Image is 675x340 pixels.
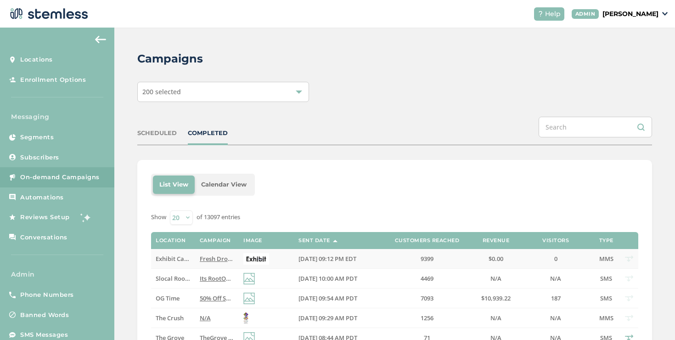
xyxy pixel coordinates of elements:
span: [DATE] 09:54 AM PDT [298,294,357,302]
span: SMS [600,274,612,283]
span: SMS [600,294,612,302]
img: icon-img-d887fa0c.svg [243,293,255,304]
label: SMS [597,295,615,302]
iframe: Chat Widget [629,296,675,340]
span: [DATE] 09:29 AM PDT [298,314,357,322]
span: 0 [554,255,557,263]
label: Image [243,238,262,244]
label: 09/13/2025 10:00 AM PDT [298,275,377,283]
span: N/A [550,274,561,283]
li: Calendar View [195,176,253,194]
label: N/A [478,275,514,283]
span: N/A [490,314,501,322]
span: N/A [200,314,211,322]
img: icon-sort-1e1d7615.svg [333,240,337,242]
label: 4469 [386,275,468,283]
img: icon_down-arrow-small-66adaf34.svg [662,12,668,16]
span: Banned Words [20,311,69,320]
img: icon-img-d887fa0c.svg [243,273,255,284]
label: 50% Off Sale At OG Time Today...Click The Link to Learn More! Reply END to cancel [200,295,234,302]
div: SCHEDULED [137,129,177,138]
span: 4469 [421,274,433,283]
label: Campaign [200,238,231,244]
label: MMS [597,255,615,263]
span: OG Time [156,294,180,302]
span: Help [545,9,561,19]
label: Revenue [483,238,510,244]
label: $0.00 [478,255,514,263]
p: [PERSON_NAME] [602,9,658,19]
label: Visitors [542,238,569,244]
label: Show [151,213,166,222]
span: N/A [550,314,561,322]
label: N/A [478,314,514,322]
img: x17anSqo8IYjKzNpaYeXNUvF0c7nPNZI.jpg [243,312,248,324]
span: Exhibit Cannabis - [GEOGRAPHIC_DATA] [156,255,268,263]
label: Slocal Roots - Root One [156,275,190,283]
div: COMPLETED [188,129,228,138]
label: Type [599,238,613,244]
span: MMS [599,255,613,263]
img: vowvpIqmWEVwMNX3MZRhoSPVDZheGMEBHFQW6.jpg [243,253,269,265]
span: 50% Off Sale At OG Time [DATE]...Click The Link to Learn More! Reply END to cancel [200,294,433,302]
label: Customers Reached [395,238,460,244]
span: Subscribers [20,153,59,162]
label: The Crush [156,314,190,322]
h2: Campaigns [137,51,203,67]
span: Conversations [20,233,67,242]
span: [DATE] 10:00 AM PDT [298,274,357,283]
label: $10,939.22 [478,295,514,302]
span: 7093 [421,294,433,302]
label: of 13097 entries [197,213,240,222]
span: Phone Numbers [20,290,74,300]
span: 200 selected [142,87,181,96]
label: OG Time [156,295,190,302]
label: Sent Date [298,238,330,244]
label: 187 [523,295,588,302]
span: 1256 [421,314,433,322]
span: $0.00 [489,255,503,263]
label: 0 [523,255,588,263]
label: N/A [523,314,588,322]
span: $10,939.22 [481,294,511,302]
span: Enrollment Options [20,75,86,85]
span: SMS Messages [20,330,68,340]
label: 09/13/2025 09:29 AM PDT [298,314,377,322]
label: MMS [597,314,615,322]
label: SMS [597,275,615,283]
span: Fresh Drops at The Exhibit [GEOGRAPHIC_DATA]! Click the link below to check them out Reply END to... [200,255,502,263]
span: Segments [20,133,54,142]
img: icon-help-white-03924b79.svg [538,11,543,17]
span: Locations [20,55,53,64]
img: icon-arrow-back-accent-c549486e.svg [95,36,106,43]
img: glitter-stars-b7820f95.gif [77,208,95,227]
label: Exhibit Cannabis - Port Huron [156,255,190,263]
label: Location [156,238,186,244]
label: 09/13/2025 09:12 PM EDT [298,255,377,263]
label: N/A [523,275,588,283]
span: Automations [20,193,64,202]
span: 187 [551,294,561,302]
label: 1256 [386,314,468,322]
li: List View [153,176,195,194]
label: Fresh Drops at The Exhibit Port Huron! Click the link below to check them out Reply END to cancel [200,255,234,263]
label: N/A [200,314,234,322]
span: N/A [490,274,501,283]
label: 7093 [386,295,468,302]
span: On-demand Campaigns [20,173,100,182]
span: The Crush [156,314,184,322]
img: logo-dark-0685b13c.svg [7,5,88,23]
label: 9399 [386,255,468,263]
span: Reviews Setup [20,213,70,222]
span: MMS [599,314,613,322]
span: [DATE] 09:12 PM EDT [298,255,356,263]
input: Search [539,117,652,137]
label: 09/13/2025 09:54 AM PDT [298,295,377,302]
span: 9399 [421,255,433,263]
label: Its RootOne's 1 year anniversary! Come celebrate and get 30-50% off storewide! + An amazing party... [200,275,234,283]
span: Slocal Roots - Root One [156,274,221,283]
div: ADMIN [572,9,599,19]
